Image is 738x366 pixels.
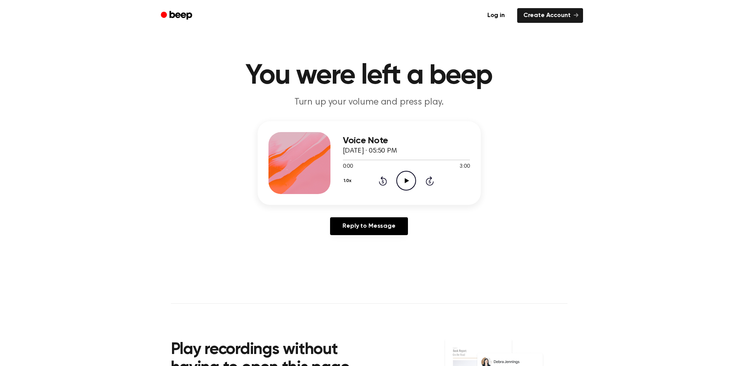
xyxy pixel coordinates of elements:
span: 3:00 [459,163,470,171]
h3: Voice Note [343,136,470,146]
button: 1.0x [343,174,354,187]
span: 0:00 [343,163,353,171]
a: Reply to Message [330,217,408,235]
a: Beep [155,8,199,23]
a: Create Account [517,8,583,23]
a: Log in [480,7,513,24]
h1: You were left a beep [171,62,568,90]
p: Turn up your volume and press play. [220,96,518,109]
span: [DATE] · 05:50 PM [343,148,397,155]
